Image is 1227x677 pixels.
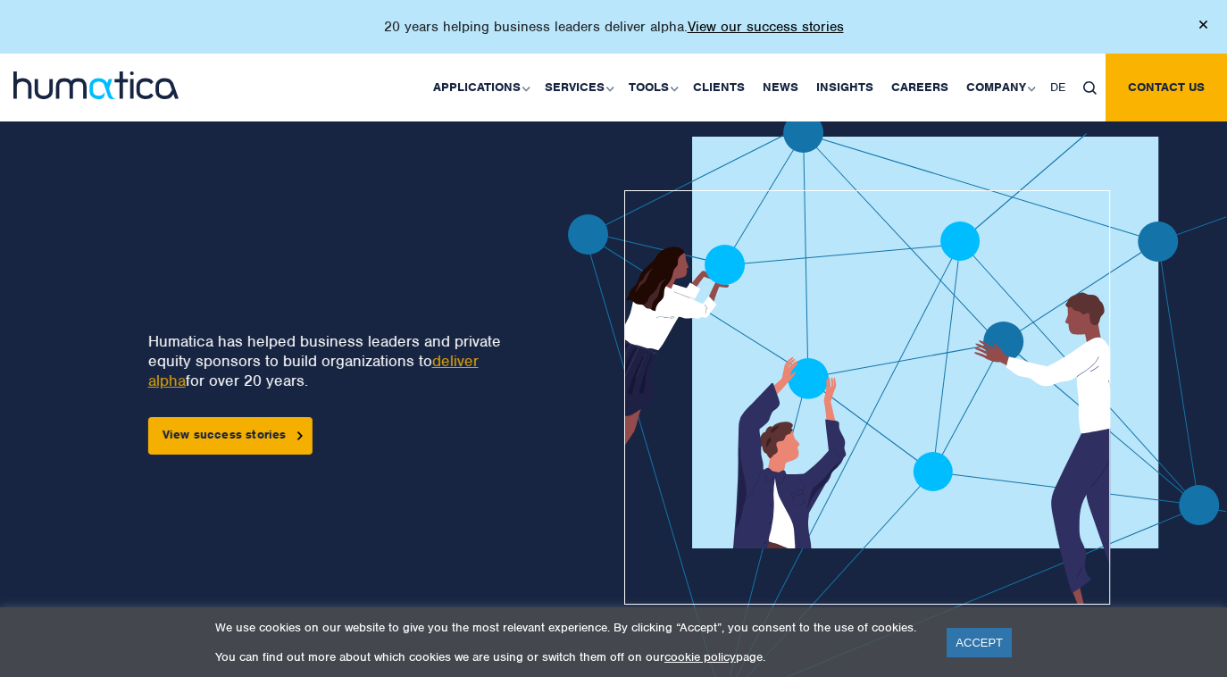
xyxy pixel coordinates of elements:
span: DE [1050,79,1065,95]
a: Careers [882,54,957,121]
a: View success stories [148,417,313,455]
img: logo [13,71,179,99]
a: View our success stories [688,18,844,36]
a: ACCEPT [947,628,1012,657]
a: Insights [807,54,882,121]
p: Humatica has helped business leaders and private equity sponsors to build organizations to for ov... [148,331,506,390]
a: Clients [684,54,754,121]
a: DE [1041,54,1074,121]
a: Contact us [1106,54,1227,121]
img: arrowicon [297,431,303,439]
a: Services [536,54,620,121]
p: We use cookies on our website to give you the most relevant experience. By clicking “Accept”, you... [215,620,924,635]
img: search_icon [1083,81,1097,95]
a: Company [957,54,1041,121]
a: News [754,54,807,121]
p: 20 years helping business leaders deliver alpha. [384,18,844,36]
p: You can find out more about which cookies we are using or switch them off on our page. [215,649,924,664]
a: cookie policy [664,649,736,664]
a: Applications [424,54,536,121]
a: Tools [620,54,684,121]
a: deliver alpha [148,351,479,390]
